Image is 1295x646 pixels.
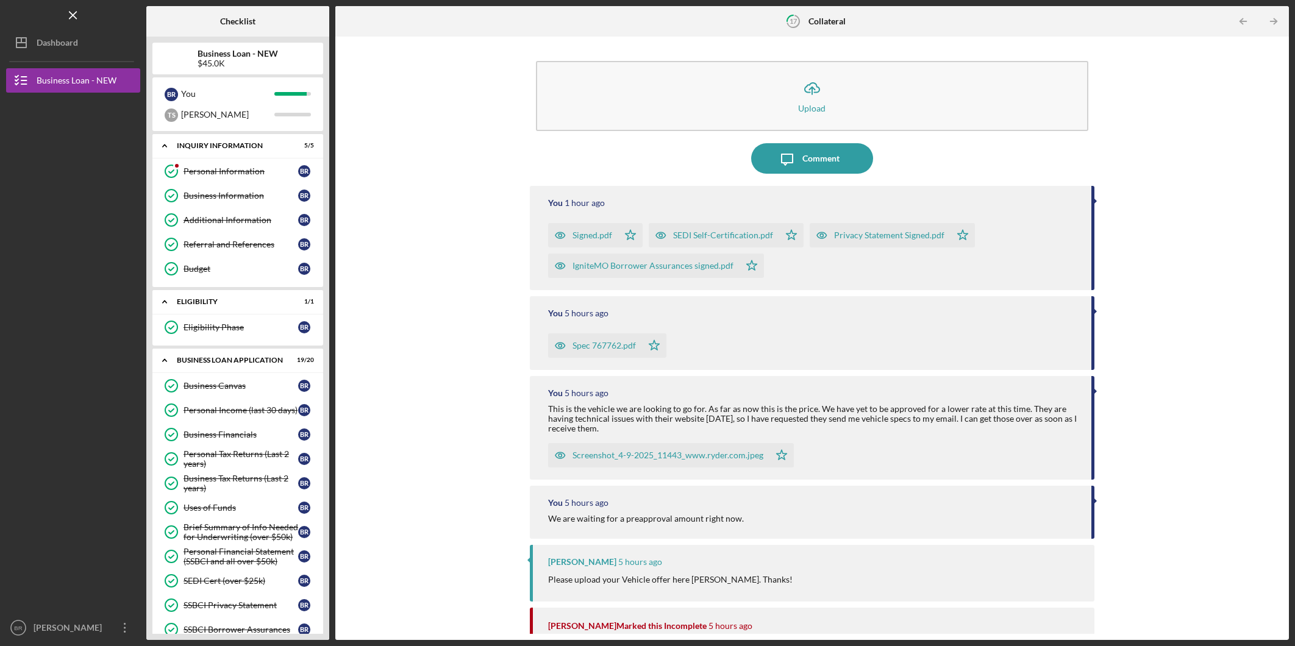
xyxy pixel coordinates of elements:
[573,261,733,271] div: IgniteMO Borrower Assurances signed.pdf
[808,16,846,26] b: Collateral
[159,183,317,208] a: Business InformationBR
[159,544,317,569] a: Personal Financial Statement (SSBCI and all over $50k)BR
[790,17,797,25] tspan: 17
[548,498,563,508] div: You
[159,257,317,281] a: BudgetBR
[802,143,840,174] div: Comment
[159,232,317,257] a: Referral and ReferencesBR
[298,623,310,636] div: B R
[565,308,608,318] time: 2025-09-04 16:08
[159,447,317,471] a: Personal Tax Returns (Last 2 years)BR
[184,240,298,249] div: Referral and References
[184,166,298,176] div: Personal Information
[673,230,773,240] div: SEDI Self-Certification.pdf
[298,380,310,392] div: B R
[565,498,608,508] time: 2025-09-04 15:43
[6,30,140,55] button: Dashboard
[548,443,794,467] button: Screenshot_4-9-2025_11443_www.ryder.com.jpeg
[184,625,298,634] div: SSBCI Borrower Assurances
[6,68,140,93] button: Business Loan - NEW
[184,547,298,566] div: Personal Financial Statement (SSBCI and all over $50k)
[159,520,317,544] a: Brief Summary of Info Needed for Underwriting (over $50k)BR
[298,599,310,611] div: B R
[159,208,317,232] a: Additional InformationBR
[298,404,310,416] div: B R
[159,495,317,520] a: Uses of FundsBR
[184,322,298,332] div: Eligibility Phase
[298,502,310,514] div: B R
[834,230,944,240] div: Privacy Statement Signed.pdf
[14,625,22,631] text: BR
[181,104,274,125] div: [PERSON_NAME]
[573,230,612,240] div: Signed.pdf
[298,526,310,538] div: B R
[548,223,643,247] button: Signed.pdf
[298,575,310,587] div: B R
[159,398,317,422] a: Personal Income (last 30 days)BR
[184,191,298,201] div: Business Information
[177,142,284,149] div: INQUIRY INFORMATION
[159,374,317,398] a: Business CanvasBR
[565,198,605,208] time: 2025-09-04 19:58
[184,430,298,439] div: Business Financials
[184,405,298,415] div: Personal Income (last 30 days)
[184,449,298,469] div: Personal Tax Returns (Last 2 years)
[298,214,310,226] div: B R
[548,557,616,567] div: [PERSON_NAME]
[37,68,116,96] div: Business Loan - NEW
[30,616,110,643] div: [PERSON_NAME]
[548,198,563,208] div: You
[298,321,310,333] div: B R
[548,308,563,318] div: You
[177,357,284,364] div: BUSINESS LOAN APPLICATION
[548,573,793,586] p: Please upload your Vehicle offer here [PERSON_NAME]. Thanks!
[298,453,310,465] div: B R
[184,264,298,274] div: Budget
[536,61,1088,131] button: Upload
[298,428,310,441] div: B R
[548,621,707,631] div: [PERSON_NAME] Marked this Incomplete
[573,341,636,350] div: Spec 767762.pdf
[184,503,298,513] div: Uses of Funds
[548,514,744,524] div: We are waiting for a preapproval amount right now.
[37,30,78,58] div: Dashboard
[708,621,752,631] time: 2025-09-04 15:33
[751,143,873,174] button: Comment
[184,522,298,542] div: Brief Summary of Info Needed for Underwriting (over $50k)
[298,238,310,250] div: B R
[810,223,975,247] button: Privacy Statement Signed.pdf
[181,83,274,104] div: You
[565,388,608,398] time: 2025-09-04 16:06
[548,333,666,358] button: Spec 767762.pdf
[184,474,298,493] div: Business Tax Returns (Last 2 years)
[548,404,1079,433] div: This is the vehicle we are looking to go for. As far as now this is the price. We have yet to be ...
[159,315,317,339] a: Eligibility PhaseBR
[573,450,763,460] div: Screenshot_4-9-2025_11443_www.ryder.com.jpeg
[159,422,317,447] a: Business FinancialsBR
[198,59,278,68] div: $45.0K
[798,104,826,113] div: Upload
[6,616,140,640] button: BR[PERSON_NAME]
[548,254,764,278] button: IgniteMO Borrower Assurances signed.pdf
[548,388,563,398] div: You
[298,190,310,202] div: B R
[292,298,314,305] div: 1 / 1
[165,108,178,122] div: T S
[159,617,317,642] a: SSBCI Borrower AssurancesBR
[184,600,298,610] div: SSBCI Privacy Statement
[184,215,298,225] div: Additional Information
[159,593,317,617] a: SSBCI Privacy StatementBR
[292,357,314,364] div: 19 / 20
[159,569,317,593] a: SEDI Cert (over $25k)BR
[159,159,317,183] a: Personal InformationBR
[298,550,310,563] div: B R
[298,263,310,275] div: B R
[649,223,804,247] button: SEDI Self-Certification.pdf
[165,88,178,101] div: B R
[184,576,298,586] div: SEDI Cert (over $25k)
[159,471,317,495] a: Business Tax Returns (Last 2 years)BR
[298,165,310,177] div: B R
[618,557,662,567] time: 2025-09-04 15:33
